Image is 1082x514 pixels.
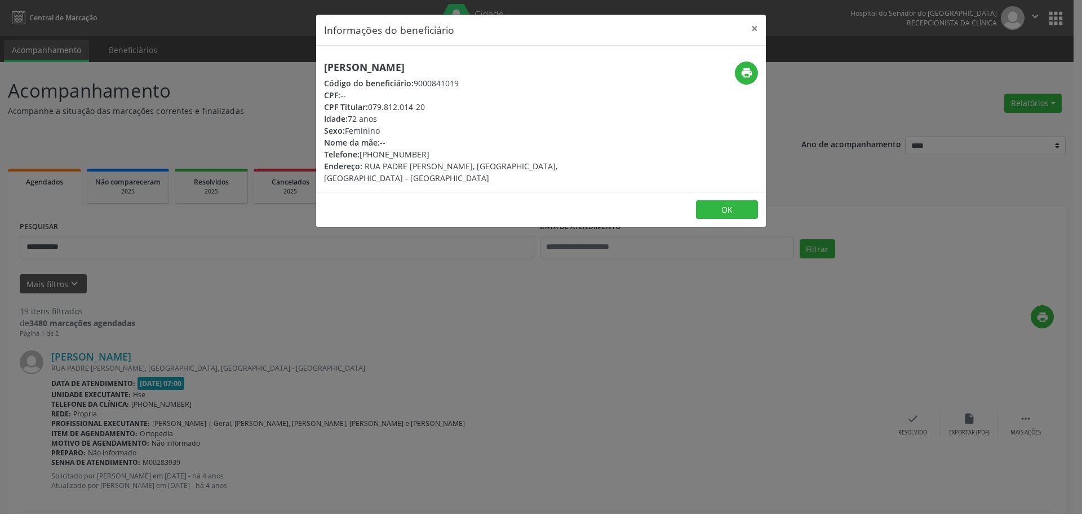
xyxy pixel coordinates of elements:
div: 9000841019 [324,77,608,89]
i: print [740,67,753,79]
div: -- [324,137,608,148]
div: -- [324,89,608,101]
span: RUA PADRE [PERSON_NAME], [GEOGRAPHIC_DATA], [GEOGRAPHIC_DATA] - [GEOGRAPHIC_DATA] [324,161,557,183]
span: Telefone: [324,149,360,160]
span: Sexo: [324,125,345,136]
div: Feminino [324,125,608,137]
div: 079.812.014-20 [324,101,608,113]
span: Código do beneficiário: [324,78,414,89]
span: Idade: [324,113,348,124]
span: Nome da mãe: [324,137,380,148]
div: [PHONE_NUMBER] [324,148,608,160]
h5: [PERSON_NAME] [324,61,608,73]
span: Endereço: [324,161,362,172]
div: 72 anos [324,113,608,125]
button: Close [743,15,766,42]
button: OK [696,200,758,219]
h5: Informações do beneficiário [324,23,454,37]
span: CPF Titular: [324,102,368,112]
button: print [735,61,758,85]
span: CPF: [324,90,340,100]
